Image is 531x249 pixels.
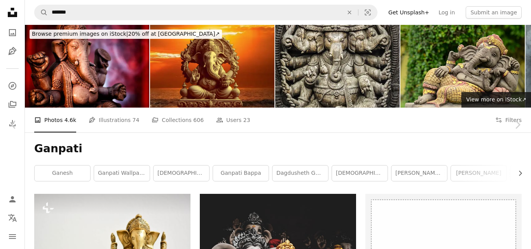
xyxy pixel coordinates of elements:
[133,116,140,124] span: 74
[466,6,522,19] button: Submit an image
[5,229,20,244] button: Menu
[5,78,20,94] a: Explore
[504,87,531,162] a: Next
[193,116,204,124] span: 606
[35,5,48,20] button: Search Unsplash
[34,5,377,20] form: Find visuals sitewide
[89,108,139,132] a: Illustrations 74
[434,6,459,19] a: Log in
[391,165,447,181] a: [PERSON_NAME][DATE]
[32,31,128,37] span: Browse premium images on iStock |
[466,96,526,103] span: View more on iStock ↗
[25,25,149,108] img: A statue of Ganesha, a deity of India on red background
[495,108,522,132] button: Filters
[5,44,20,59] a: Illustrations
[513,165,522,181] button: scroll list to the right
[154,165,209,181] a: [DEMOGRAPHIC_DATA]
[34,142,522,156] h1: Ganpati
[5,210,20,226] button: Language
[461,92,531,108] a: View more on iStock↗
[213,165,269,181] a: ganpati bappa
[152,108,204,132] a: Collections 606
[94,165,150,181] a: ganpati wallpaper
[358,5,377,20] button: Visual search
[216,108,250,132] a: Users 23
[5,192,20,207] a: Log in / Sign up
[272,165,328,181] a: dagdusheth ganpati
[384,6,434,19] a: Get Unsplash+
[150,25,274,108] img: Lord Ganesh s Divine Presence on Ganesh Chaturthi
[35,165,90,181] a: ganesh
[332,165,388,181] a: [DEMOGRAPHIC_DATA]
[25,25,227,44] a: Browse premium images on iStock|20% off at [GEOGRAPHIC_DATA]↗
[451,165,507,181] a: [PERSON_NAME]
[243,116,250,124] span: 23
[275,25,400,108] img: Lord Ganesha
[5,25,20,40] a: Photos
[32,31,220,37] span: 20% off at [GEOGRAPHIC_DATA] ↗
[341,5,358,20] button: Clear
[400,25,525,108] img: Ganesha.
